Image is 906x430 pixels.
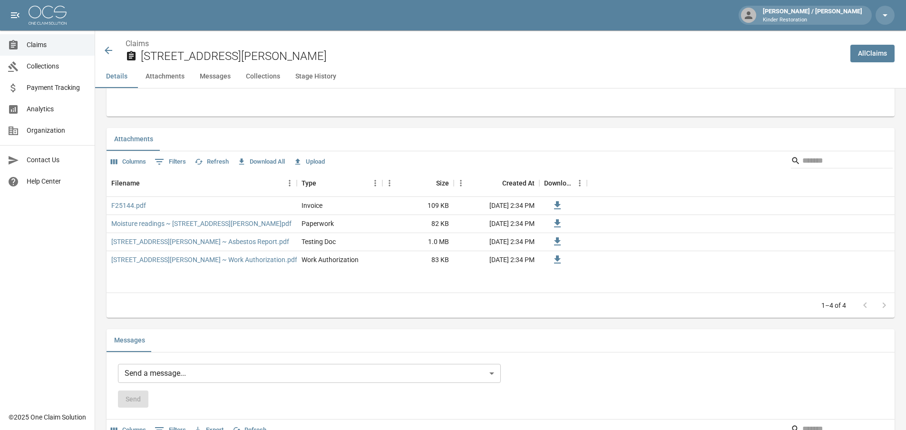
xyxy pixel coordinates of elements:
button: Upload [291,155,327,169]
div: Filename [107,170,297,196]
div: Type [297,170,382,196]
button: Messages [192,65,238,88]
button: Menu [573,176,587,190]
div: Download [544,170,573,196]
div: Invoice [302,201,322,210]
div: Filename [111,170,140,196]
button: Select columns [108,155,148,169]
button: Show filters [152,154,188,169]
span: Organization [27,126,87,136]
a: F25144.pdf [111,201,146,210]
div: [PERSON_NAME] / [PERSON_NAME] [759,7,866,24]
div: Created At [502,170,535,196]
div: © 2025 One Claim Solution [9,412,86,422]
button: open drawer [6,6,25,25]
button: Stage History [288,65,344,88]
div: 82 KB [382,215,454,233]
span: Help Center [27,176,87,186]
a: Moisture readings ~ [STREET_ADDRESS][PERSON_NAME]pdf [111,219,292,228]
button: Download All [235,155,287,169]
button: Refresh [192,155,231,169]
button: Attachments [107,128,161,151]
div: 1.0 MB [382,233,454,251]
div: Size [436,170,449,196]
span: Analytics [27,104,87,114]
p: 1–4 of 4 [821,301,846,310]
div: Download [539,170,587,196]
div: Type [302,170,316,196]
div: 109 KB [382,197,454,215]
nav: breadcrumb [126,38,843,49]
div: [DATE] 2:34 PM [454,215,539,233]
a: [STREET_ADDRESS][PERSON_NAME] ~ Asbestos Report.pdf [111,237,289,246]
div: Search [791,153,893,170]
button: Attachments [138,65,192,88]
div: anchor tabs [95,65,906,88]
button: Menu [382,176,397,190]
div: [DATE] 2:34 PM [454,233,539,251]
div: related-list tabs [107,329,895,352]
button: Details [95,65,138,88]
div: Send a message... [118,364,501,383]
button: Menu [283,176,297,190]
span: Claims [27,40,87,50]
div: [DATE] 2:34 PM [454,251,539,269]
h2: [STREET_ADDRESS][PERSON_NAME] [141,49,843,63]
div: related-list tabs [107,128,895,151]
a: AllClaims [850,45,895,62]
span: Contact Us [27,155,87,165]
button: Messages [107,329,153,352]
div: Work Authorization [302,255,359,264]
div: Paperwork [302,219,334,228]
div: Created At [454,170,539,196]
img: ocs-logo-white-transparent.png [29,6,67,25]
span: Collections [27,61,87,71]
div: Testing Doc [302,237,336,246]
div: Size [382,170,454,196]
button: Collections [238,65,288,88]
button: Menu [368,176,382,190]
span: Payment Tracking [27,83,87,93]
a: [STREET_ADDRESS][PERSON_NAME] ~ Work Authorization.pdf [111,255,297,264]
a: Claims [126,39,149,48]
button: Menu [454,176,468,190]
p: Kinder Restoration [763,16,862,24]
div: 83 KB [382,251,454,269]
div: [DATE] 2:34 PM [454,197,539,215]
